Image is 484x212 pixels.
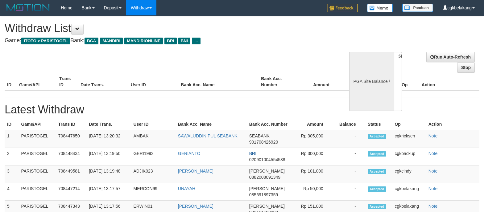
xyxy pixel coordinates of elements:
td: MERCON99 [131,183,175,201]
td: 2 [5,148,19,165]
th: ID [5,119,19,130]
a: Note [428,186,438,191]
th: Op [392,119,426,130]
span: Accepted [368,169,386,174]
span: [PERSON_NAME] [249,204,285,209]
td: GERI1992 [131,148,175,165]
span: SEABANK [249,133,270,138]
span: 085691897359 [249,192,278,197]
td: - [333,183,365,201]
a: [PERSON_NAME] [178,169,213,173]
th: Amount [294,119,333,130]
td: cgkbackup [392,148,426,165]
span: 901708426920 [249,140,278,145]
a: Note [428,133,438,138]
td: [DATE] 13:20:32 [86,130,131,148]
img: MOTION_logo.png [5,3,52,12]
th: Trans ID [56,119,86,130]
a: Note [428,169,438,173]
img: Feedback.jpg [327,4,358,12]
th: Game/API [19,119,56,130]
a: Run Auto-Refresh [426,52,475,62]
td: - [333,165,365,183]
td: 708448434 [56,148,86,165]
th: Bank Acc. Number [259,73,299,91]
a: Note [428,204,438,209]
span: 020901004554538 [249,157,285,162]
td: Rp 50,000 [294,183,333,201]
td: [DATE] 13:17:57 [86,183,131,201]
td: PARISTOGEL [19,183,56,201]
th: ID [5,73,17,91]
img: Button%20Memo.svg [367,4,393,12]
th: Status [365,119,392,130]
td: PARISTOGEL [19,130,56,148]
h4: Game: Bank: [5,38,316,44]
a: SAWALUDDIN PUL SEABANK [178,133,238,138]
td: PARISTOGEL [19,165,56,183]
th: Game/API [17,73,57,91]
td: cgkcindy [392,165,426,183]
span: MANDIRI [100,38,123,44]
th: Bank Acc. Name [176,119,247,130]
h1: Withdraw List [5,22,316,35]
td: PARISTOGEL [19,148,56,165]
th: Trans ID [57,73,78,91]
th: Balance [333,119,365,130]
span: ITOTO > PARISTOGEL [21,38,70,44]
span: MANDIRIONLINE [124,38,163,44]
td: - [333,148,365,165]
th: User ID [128,73,178,91]
th: Action [426,119,479,130]
span: Accepted [368,151,386,157]
img: panduan.png [402,4,433,12]
th: Action [419,73,479,91]
td: 708447214 [56,183,86,201]
span: [PERSON_NAME] [249,169,285,173]
span: 0882008091349 [249,175,280,180]
td: [DATE] 13:19:50 [86,148,131,165]
a: GERIANTO [178,151,201,156]
td: 708447650 [56,130,86,148]
td: [DATE] 13:19:48 [86,165,131,183]
th: Op [399,73,419,91]
td: 1 [5,130,19,148]
div: PGA Site Balance / [349,52,394,111]
th: Date Trans. [86,119,131,130]
span: Accepted [368,134,386,139]
td: Rp 305,000 [294,130,333,148]
td: 708449581 [56,165,86,183]
span: ... [192,38,200,44]
td: cgkricksen [392,130,426,148]
span: [PERSON_NAME] [249,186,285,191]
span: BRI [164,38,176,44]
a: Note [428,151,438,156]
span: BCA [85,38,98,44]
a: Stop [457,62,475,73]
td: AMBAK [131,130,175,148]
span: BRI [249,151,256,156]
span: BNI [178,38,190,44]
td: 4 [5,183,19,201]
a: UNAYAH [178,186,195,191]
td: 3 [5,165,19,183]
td: Rp 300,000 [294,148,333,165]
th: Balance [339,73,375,91]
h1: Latest Withdraw [5,104,479,116]
td: - [333,130,365,148]
a: [PERSON_NAME] [178,204,213,209]
th: Amount [299,73,339,91]
td: Rp 101,000 [294,165,333,183]
td: cgkbelakang [392,183,426,201]
span: Accepted [368,186,386,192]
td: ADJIK023 [131,165,175,183]
th: User ID [131,119,175,130]
span: Accepted [368,204,386,209]
th: Bank Acc. Number [247,119,294,130]
th: Date Trans. [78,73,128,91]
th: Bank Acc. Name [178,73,259,91]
